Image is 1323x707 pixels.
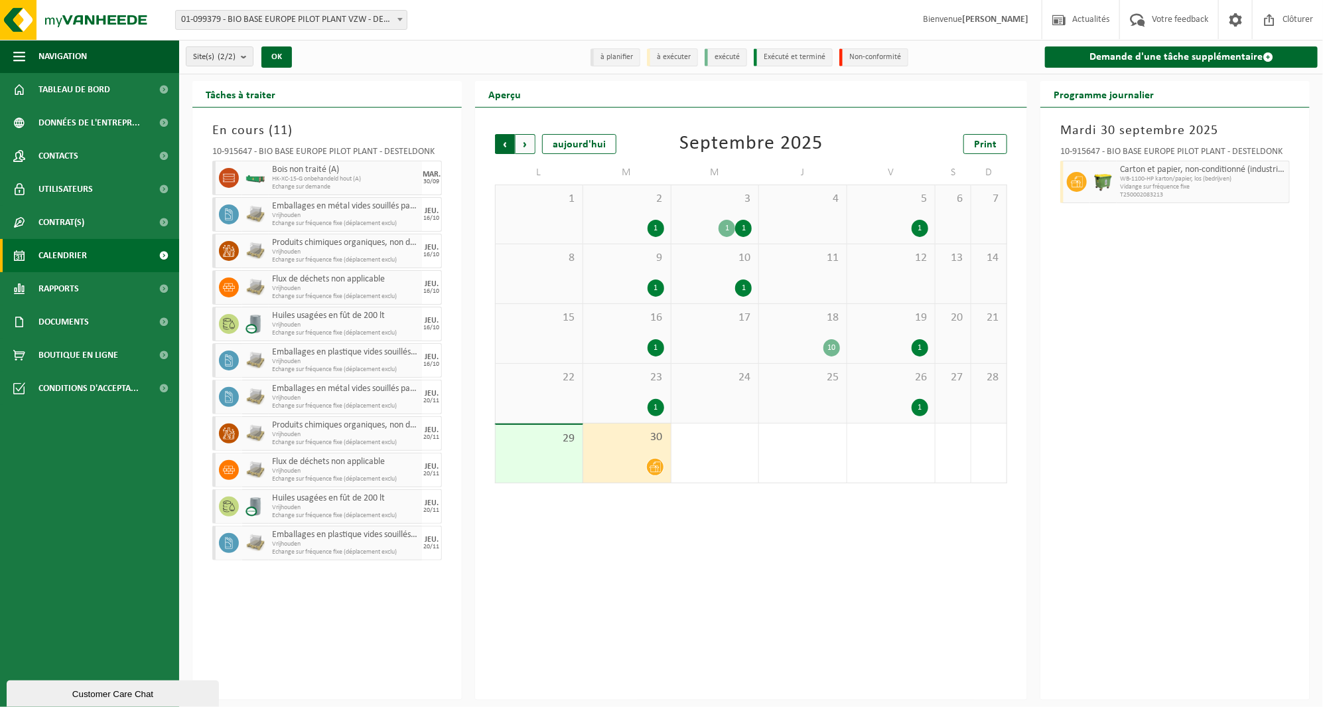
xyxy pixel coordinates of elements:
span: Produits chimiques organiques, non dangereux en petit emballage [272,238,419,248]
span: Vrijhouden [272,248,419,256]
div: 1 [735,220,752,237]
span: Documents [38,305,89,339]
span: T250002083213 [1120,191,1286,199]
img: LP-LD-00200-CU [245,314,265,334]
span: Emballages en métal vides souillés par des substances dangereuses [272,384,419,394]
span: 20 [942,311,964,325]
span: 3 [678,192,752,206]
span: 24 [678,370,752,385]
span: 01-099379 - BIO BASE EUROPE PILOT PLANT VZW - DESTELDONK [176,11,407,29]
div: 10-915647 - BIO BASE EUROPE PILOT PLANT - DESTELDONK [1060,147,1290,161]
img: LP-PA-00000-WDN-11 [245,387,265,407]
img: HK-XC-15-GN-00 [245,173,265,183]
span: 29 [502,432,576,446]
div: JEU. [425,280,439,288]
span: Vidange sur fréquence fixe [1120,183,1286,191]
span: Echange sur fréquence fixe (déplacement exclu) [272,366,419,374]
h3: Mardi 30 septembre 2025 [1060,121,1290,141]
span: Echange sur demande [272,183,419,191]
div: 1 [912,399,928,416]
span: Tableau de bord [38,73,110,106]
div: JEU. [425,244,439,252]
span: Boutique en ligne [38,339,118,372]
span: Echange sur fréquence fixe (déplacement exclu) [272,512,419,520]
span: Produits chimiques organiques, non dangereux en petit emballage [272,420,419,431]
div: 1 [648,339,664,356]
span: Contrat(s) [38,206,84,239]
span: Echange sur fréquence fixe (déplacement exclu) [272,329,419,337]
span: HK-XC-15-G onbehandeld hout (A) [272,175,419,183]
span: Navigation [38,40,87,73]
td: V [847,161,936,185]
div: 20/11 [424,471,440,477]
div: 20/11 [424,434,440,441]
div: Septembre 2025 [679,134,823,154]
div: 16/10 [424,252,440,258]
span: Echange sur fréquence fixe (déplacement exclu) [272,439,419,447]
span: Bois non traité (A) [272,165,419,175]
div: 1 [648,399,664,416]
span: Vrijhouden [272,540,419,548]
div: 10 [823,339,840,356]
span: 2 [590,192,664,206]
span: Vrijhouden [272,321,419,329]
span: WB-1100-HP karton/papier, los (bedrijven) [1120,175,1286,183]
div: 30/09 [424,179,440,185]
td: M [671,161,760,185]
span: Huiles usagées en fût de 200 lt [272,311,419,321]
button: OK [261,46,292,68]
span: Print [974,139,997,150]
span: 16 [590,311,664,325]
td: D [971,161,1007,185]
span: 17 [678,311,752,325]
span: Echange sur fréquence fixe (déplacement exclu) [272,548,419,556]
span: Vrijhouden [272,212,419,220]
div: JEU. [425,426,439,434]
span: 12 [854,251,928,266]
span: 8 [502,251,576,266]
li: à planifier [591,48,640,66]
span: Contacts [38,139,78,173]
div: 20/11 [424,507,440,514]
div: MAR. [423,171,441,179]
span: 6 [942,192,964,206]
span: 23 [590,370,664,385]
span: Vrijhouden [272,285,419,293]
li: à exécuter [647,48,698,66]
li: exécuté [705,48,747,66]
span: Conditions d'accepta... [38,372,139,405]
span: 10 [678,251,752,266]
h2: Programme journalier [1040,81,1167,107]
span: 19 [854,311,928,325]
span: Huiles usagées en fût de 200 lt [272,493,419,504]
span: Suivant [516,134,535,154]
span: Emballages en métal vides souillés par des substances dangereuses [272,201,419,212]
span: 14 [978,251,1000,266]
img: LP-PA-00000-WDN-11 [245,351,265,370]
div: 16/10 [424,215,440,222]
span: Vrijhouden [272,358,419,366]
div: 20/11 [424,398,440,404]
div: 1 [648,279,664,297]
span: Calendrier [38,239,87,272]
span: 18 [766,311,840,325]
img: WB-1100-HPE-GN-50 [1093,172,1113,192]
img: LP-PA-00000-WDN-11 [245,277,265,297]
div: 10-915647 - BIO BASE EUROPE PILOT PLANT - DESTELDONK [212,147,442,161]
span: Echange sur fréquence fixe (déplacement exclu) [272,402,419,410]
div: aujourd'hui [542,134,616,154]
li: Exécuté et terminé [754,48,833,66]
div: JEU. [425,317,439,325]
h2: Tâches à traiter [192,81,289,107]
div: JEU. [425,536,439,544]
div: JEU. [425,499,439,507]
span: Emballages en plastique vides souillés par des substances oxydants (comburant) [272,530,419,540]
span: 11 [766,251,840,266]
h3: En cours ( ) [212,121,442,141]
span: Echange sur fréquence fixe (déplacement exclu) [272,220,419,228]
h2: Aperçu [475,81,534,107]
span: Vrijhouden [272,394,419,402]
img: LP-PA-00000-WDN-11 [245,460,265,480]
td: J [759,161,847,185]
div: 1 [719,220,735,237]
